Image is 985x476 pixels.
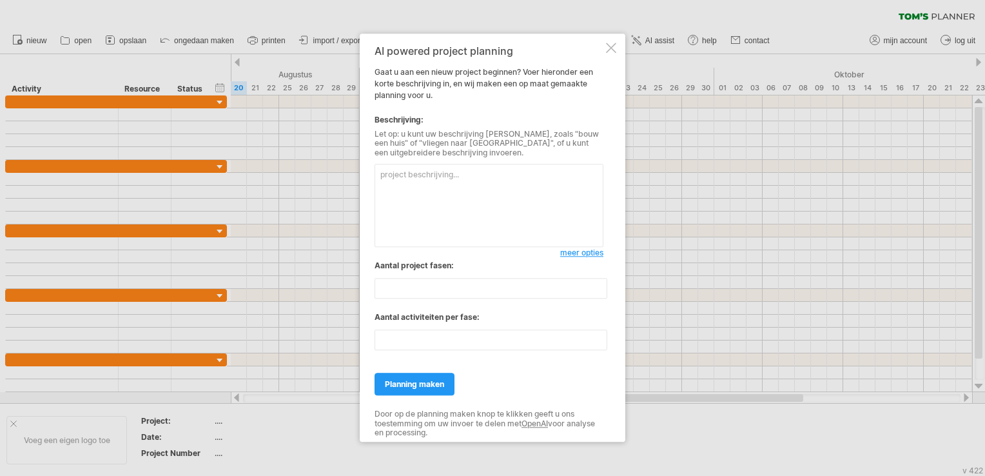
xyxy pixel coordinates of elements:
[375,45,603,430] div: Gaat u aan een nieuw project beginnen? Voer hieronder een korte beschrijving in, en wij maken een...
[375,45,603,57] div: AI powered project planning
[385,380,444,390] span: planning maken
[522,419,548,428] a: OpenAI
[560,248,603,259] a: meer opties
[375,410,603,438] div: Door op de planning maken knop te klikken geeft u ons toestemming om uw invoer te delen met voor ...
[375,373,454,396] a: planning maken
[375,130,603,157] div: Let op: u kunt uw beschrijving [PERSON_NAME], zoals "bouw een huis" of "vliegen naar [GEOGRAPHIC_...
[560,248,603,258] span: meer opties
[375,114,603,126] div: Beschrijving:
[375,261,603,272] div: Aantal project fasen:
[375,312,603,324] div: Aantal activiteiten per fase:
